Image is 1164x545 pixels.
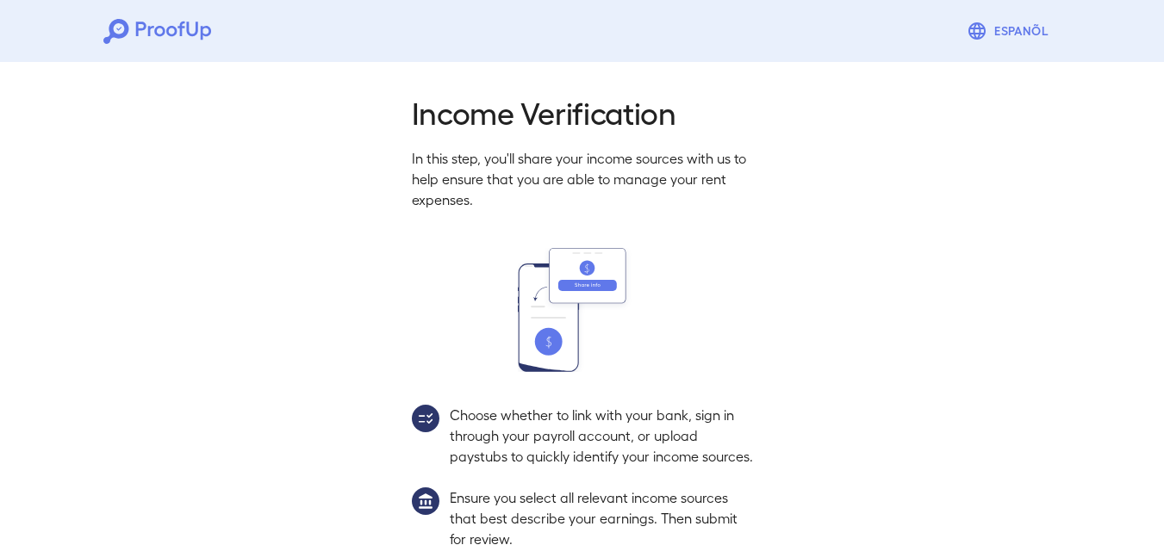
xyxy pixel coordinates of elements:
[518,248,647,372] img: transfer_money.svg
[960,14,1061,48] button: Espanõl
[450,405,753,467] p: Choose whether to link with your bank, sign in through your payroll account, or upload paystubs t...
[412,405,439,432] img: group2.svg
[412,148,753,210] p: In this step, you'll share your income sources with us to help ensure that you are able to manage...
[412,93,753,131] h2: Income Verification
[412,487,439,515] img: group1.svg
